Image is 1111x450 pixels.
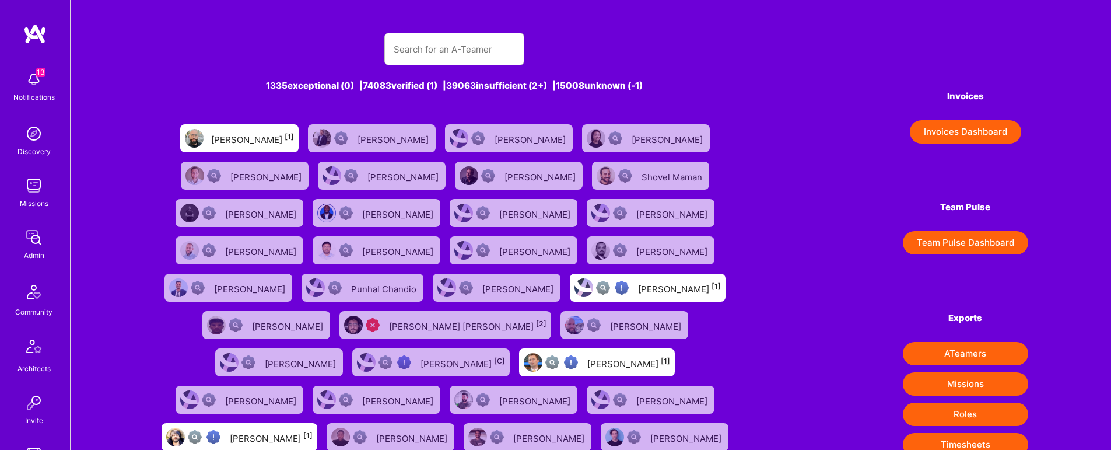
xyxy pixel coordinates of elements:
[587,318,601,332] img: Not Scrubbed
[903,313,1028,323] h4: Exports
[636,205,710,221] div: [PERSON_NAME]
[317,390,336,409] img: User Avatar
[494,357,505,365] sup: [C]
[468,428,487,446] img: User Avatar
[636,243,710,258] div: [PERSON_NAME]
[36,68,45,77] span: 13
[536,319,546,328] sup: [2]
[903,231,1028,254] button: Team Pulse Dashboard
[450,129,468,148] img: User Avatar
[22,391,45,414] img: Invite
[597,166,615,185] img: User Avatar
[556,306,693,344] a: User AvatarNot Scrubbed[PERSON_NAME]
[339,206,353,220] img: Not Scrubbed
[198,306,335,344] a: User AvatarNot Scrubbed[PERSON_NAME]
[376,430,450,445] div: [PERSON_NAME]
[582,381,719,418] a: User AvatarNot Scrubbed[PERSON_NAME]
[207,169,221,183] img: Not Scrubbed
[610,318,684,333] div: [PERSON_NAME]
[642,168,705,183] div: Shovel Maman
[303,120,440,157] a: User AvatarNot Scrubbed[PERSON_NAME]
[344,316,363,334] img: User Avatar
[476,393,490,407] img: Not Scrubbed
[17,362,51,375] div: Architects
[565,316,584,334] img: User Avatar
[471,131,485,145] img: Not Scrubbed
[476,243,490,257] img: Not Scrubbed
[328,281,342,295] img: Not Scrubbed
[317,241,336,260] img: User Avatar
[482,280,556,295] div: [PERSON_NAME]
[335,306,556,344] a: User AvatarUnqualified[PERSON_NAME] [PERSON_NAME][2]
[229,318,243,332] img: Not Scrubbed
[323,166,341,185] img: User Avatar
[358,131,431,146] div: [PERSON_NAME]
[160,269,297,306] a: User AvatarNot Scrubbed[PERSON_NAME]
[587,355,670,370] div: [PERSON_NAME]
[313,157,450,194] a: User AvatarNot Scrubbed[PERSON_NAME]
[454,241,473,260] img: User Avatar
[317,204,336,222] img: User Avatar
[166,428,185,446] img: User Avatar
[582,232,719,269] a: User AvatarNot Scrubbed[PERSON_NAME]
[265,355,338,370] div: [PERSON_NAME]
[513,430,587,445] div: [PERSON_NAME]
[564,355,578,369] img: High Potential User
[185,129,204,148] img: User Avatar
[514,344,679,381] a: User AvatarNot fully vettedHigh Potential User[PERSON_NAME][1]
[171,381,308,418] a: User AvatarNot Scrubbed[PERSON_NAME]
[608,131,622,145] img: Not Scrubbed
[605,428,624,446] img: User Avatar
[230,168,304,183] div: [PERSON_NAME]
[25,414,43,427] div: Invite
[504,168,578,183] div: [PERSON_NAME]
[153,79,755,92] div: 1335 exceptional (0) | 74083 verified (1) | 39063 insufficient (2+) | 15008 unknown (-1)
[420,355,505,370] div: [PERSON_NAME]
[632,131,705,146] div: [PERSON_NAME]
[428,269,565,306] a: User AvatarNot Scrubbed[PERSON_NAME]
[362,243,436,258] div: [PERSON_NAME]
[394,34,515,64] input: Search for an A-Teamer
[180,241,199,260] img: User Avatar
[362,205,436,221] div: [PERSON_NAME]
[613,243,627,257] img: Not Scrubbed
[24,249,44,261] div: Admin
[476,206,490,220] img: Not Scrubbed
[591,241,610,260] img: User Avatar
[202,393,216,407] img: Not Scrubbed
[615,281,629,295] img: High Potential User
[20,334,48,362] img: Architects
[339,243,353,257] img: Not Scrubbed
[903,372,1028,396] button: Missions
[499,243,573,258] div: [PERSON_NAME]
[481,169,495,183] img: Not Scrubbed
[225,392,299,407] div: [PERSON_NAME]
[20,278,48,306] img: Community
[308,194,445,232] a: User AvatarNot Scrubbed[PERSON_NAME]
[180,390,199,409] img: User Avatar
[211,344,348,381] a: User AvatarNot Scrubbed[PERSON_NAME]
[618,169,632,183] img: Not Scrubbed
[397,355,411,369] img: High Potential User
[220,353,239,372] img: User Avatar
[313,129,331,148] img: User Avatar
[638,280,721,295] div: [PERSON_NAME]
[211,131,294,146] div: [PERSON_NAME]
[454,390,473,409] img: User Avatar
[591,204,610,222] img: User Avatar
[545,355,559,369] img: Not fully vetted
[495,131,568,146] div: [PERSON_NAME]
[225,243,299,258] div: [PERSON_NAME]
[524,353,542,372] img: User Avatar
[334,131,348,145] img: Not Scrubbed
[445,381,582,418] a: User AvatarNot Scrubbed[PERSON_NAME]
[389,318,546,333] div: [PERSON_NAME] [PERSON_NAME]
[339,393,353,407] img: Not Scrubbed
[207,316,226,334] img: User Avatar
[366,318,380,332] img: Unqualified
[15,306,52,318] div: Community
[303,431,313,440] sup: [1]
[202,243,216,257] img: Not Scrubbed
[20,197,48,210] div: Missions
[367,168,441,183] div: [PERSON_NAME]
